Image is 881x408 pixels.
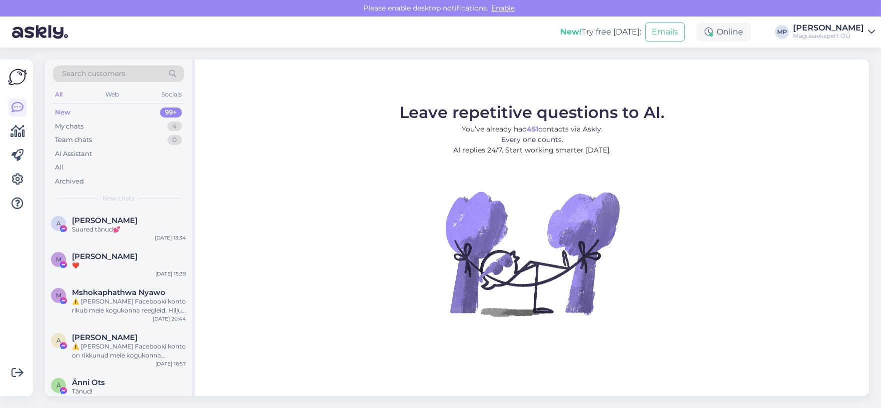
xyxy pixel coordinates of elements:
[167,135,182,145] div: 0
[72,288,165,297] span: Mshokaphathwa Nyawo
[72,387,186,396] div: Tänud!
[72,378,105,387] span: Änni Ots
[55,176,84,186] div: Archived
[55,121,83,131] div: My chats
[488,3,518,12] span: Enable
[102,194,134,203] span: New chats
[159,88,184,101] div: Socials
[793,24,864,32] div: [PERSON_NAME]
[645,22,685,41] button: Emails
[442,163,622,343] img: No Chat active
[72,261,186,270] div: ❤️
[56,381,61,389] span: Ä
[56,336,61,344] span: A
[399,124,665,155] p: You’ve already had contacts via Askly. Every one counts. AI replies 24/7. Start working smarter [...
[62,68,125,79] span: Search customers
[53,88,64,101] div: All
[55,149,92,159] div: AI Assistant
[793,32,864,40] div: Magusaekspert OÜ
[153,315,186,322] div: [DATE] 20:44
[793,24,875,40] a: [PERSON_NAME]Magusaekspert OÜ
[775,25,789,39] div: MP
[167,121,182,131] div: 4
[560,26,641,38] div: Try free [DATE]:
[72,342,186,360] div: ⚠️ [PERSON_NAME] Facebooki konto on rikkunud meie kogukonna standardeid. Meie süsteem on saanud p...
[55,107,70,117] div: New
[56,219,61,227] span: A
[55,162,63,172] div: All
[155,270,186,277] div: [DATE] 15:39
[399,102,665,122] span: Leave repetitive questions to AI.
[72,252,137,261] span: Merike Paasalu
[56,255,61,263] span: M
[72,225,186,234] div: Suured tänud💕
[527,124,538,133] b: 451
[72,297,186,315] div: ⚠️ [PERSON_NAME] Facebooki konto rikub meie kogukonna reegleid. Hiljuti on meie süsteem saanud ka...
[103,88,121,101] div: Web
[72,216,137,225] span: Aili Talts
[560,27,582,36] b: New!
[697,23,751,41] div: Online
[56,291,61,299] span: M
[155,360,186,367] div: [DATE] 16:57
[8,67,27,86] img: Askly Logo
[160,107,182,117] div: 99+
[72,333,137,342] span: Alex Man
[55,135,92,145] div: Team chats
[155,234,186,241] div: [DATE] 13:34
